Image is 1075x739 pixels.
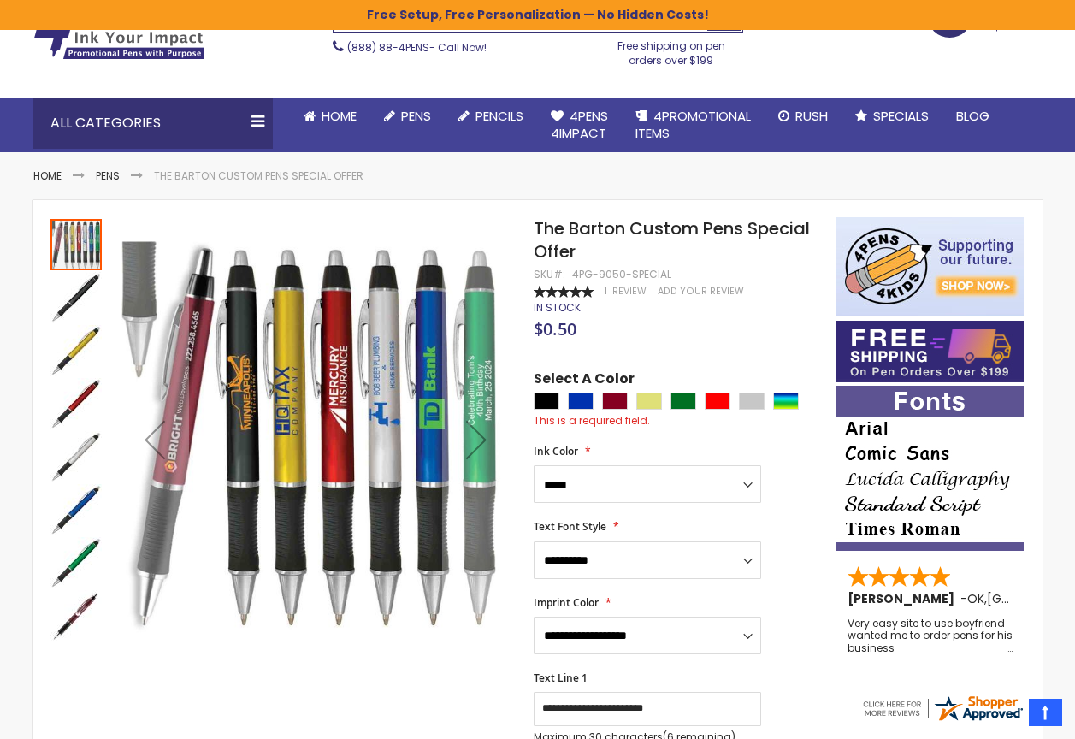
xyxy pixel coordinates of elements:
span: Specials [873,107,929,125]
div: Green [670,393,696,410]
div: The Barton Custom Pens Special Offer [50,376,103,429]
a: Home [33,168,62,183]
span: - Call Now! [347,40,487,55]
a: Blog [942,98,1003,135]
div: Availability [534,301,581,315]
span: 1 [605,285,607,298]
div: The Barton Custom Pens Special Offer [50,429,103,482]
span: Rush [795,107,828,125]
div: Red [705,393,730,410]
span: Ink Color [534,444,578,458]
span: 4Pens 4impact [551,107,608,142]
span: Pencils [475,107,523,125]
img: 4pens 4 kids [836,217,1024,316]
span: The Barton Custom Pens Special Offer [534,216,810,263]
a: Specials [842,98,942,135]
img: The Barton Custom Pens Special Offer [50,325,102,376]
div: Black [534,393,559,410]
a: 4PROMOTIONALITEMS [622,98,765,153]
span: Pens [401,107,431,125]
span: Text Font Style [534,519,606,534]
div: Very easy site to use boyfriend wanted me to order pens for his business [848,618,1013,654]
a: Home [290,98,370,135]
div: The Barton Custom Pens Special Offer [50,482,103,535]
div: The Barton Custom Pens Special Offer [50,217,103,270]
a: Rush [765,98,842,135]
img: 4Pens Custom Pens and Promotional Products [33,5,204,60]
div: The Barton Custom Pens Special Offer [50,323,103,376]
div: All Categories [33,98,273,149]
img: The Barton Custom Pens Special Offer [50,272,102,323]
span: Review [612,285,647,298]
span: [PERSON_NAME] [848,590,960,607]
img: The Barton Custom Pens Special Offer [50,484,102,535]
div: Assorted [773,393,799,410]
img: The Barton Custom Pens Special Offer [50,537,102,588]
div: The Barton Custom Pens Special Offer [50,535,103,588]
img: font-personalization-examples [836,386,1024,551]
div: This is a required field. [534,414,818,428]
a: Add Your Review [658,285,744,298]
div: Burgundy [602,393,628,410]
span: Text Line 1 [534,671,588,685]
span: $0.50 [534,317,576,340]
div: Silver [739,393,765,410]
a: Pencils [445,98,537,135]
a: (888) 88-4PENS [347,40,429,55]
div: Next [442,217,511,661]
img: 4pens.com widget logo [860,693,1025,724]
div: The Barton Custom Pens Special Offer [50,270,103,323]
li: The Barton Custom Pens Special Offer [154,169,363,183]
div: Gold [636,393,662,410]
div: Blue [568,393,594,410]
img: The Barton Custom Pens Special Offer [50,431,102,482]
strong: SKU [534,267,565,281]
a: Top [1029,699,1062,726]
span: Blog [956,107,989,125]
span: In stock [534,300,581,315]
span: Imprint Color [534,595,599,610]
span: Select A Color [534,369,635,393]
img: The Barton Custom Pens Special Offer [121,242,511,633]
a: 1 Review [605,285,649,298]
span: OK [967,590,984,607]
a: 4pens.com certificate URL [860,712,1025,727]
div: Previous [121,217,189,661]
img: The Barton Custom Pens Special Offer [50,378,102,429]
a: 4Pens4impact [537,98,622,153]
div: 4PG-9050-SPECIAL [572,268,671,281]
img: The Barton Custom Pens Special Offer [50,590,102,641]
a: Pens [96,168,120,183]
div: Free shipping on pen orders over $199 [600,33,743,67]
div: The Barton Custom Pens Special Offer [50,588,102,641]
a: Pens [370,98,445,135]
img: Free shipping on orders over $199 [836,321,1024,382]
span: 4PROMOTIONAL ITEMS [635,107,751,142]
div: 100% [534,286,594,298]
span: Home [322,107,357,125]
